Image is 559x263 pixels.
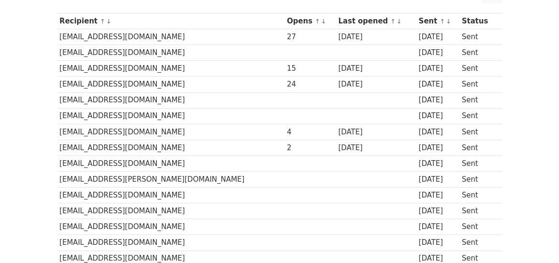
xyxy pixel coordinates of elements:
[57,140,285,155] td: [EMAIL_ADDRESS][DOMAIN_NAME]
[100,18,105,25] a: ↑
[287,142,334,153] div: 2
[106,18,111,25] a: ↓
[57,61,285,77] td: [EMAIL_ADDRESS][DOMAIN_NAME]
[418,32,457,43] div: [DATE]
[417,13,460,29] th: Sent
[418,142,457,153] div: [DATE]
[338,32,414,43] div: [DATE]
[57,29,285,45] td: [EMAIL_ADDRESS][DOMAIN_NAME]
[418,221,457,232] div: [DATE]
[57,108,285,124] td: [EMAIL_ADDRESS][DOMAIN_NAME]
[460,29,496,45] td: Sent
[418,190,457,201] div: [DATE]
[418,79,457,90] div: [DATE]
[446,18,451,25] a: ↓
[57,77,285,92] td: [EMAIL_ADDRESS][DOMAIN_NAME]
[338,142,414,153] div: [DATE]
[396,18,402,25] a: ↓
[439,18,445,25] a: ↑
[57,13,285,29] th: Recipient
[57,187,285,203] td: [EMAIL_ADDRESS][DOMAIN_NAME]
[57,155,285,171] td: [EMAIL_ADDRESS][DOMAIN_NAME]
[511,217,559,263] iframe: Chat Widget
[460,140,496,155] td: Sent
[460,187,496,203] td: Sent
[460,124,496,140] td: Sent
[418,206,457,217] div: [DATE]
[287,32,334,43] div: 27
[418,158,457,169] div: [DATE]
[338,63,414,74] div: [DATE]
[57,92,285,108] td: [EMAIL_ADDRESS][DOMAIN_NAME]
[338,127,414,138] div: [DATE]
[460,13,496,29] th: Status
[460,219,496,235] td: Sent
[460,77,496,92] td: Sent
[418,127,457,138] div: [DATE]
[285,13,336,29] th: Opens
[460,45,496,61] td: Sent
[57,219,285,235] td: [EMAIL_ADDRESS][DOMAIN_NAME]
[460,235,496,251] td: Sent
[57,203,285,219] td: [EMAIL_ADDRESS][DOMAIN_NAME]
[315,18,320,25] a: ↑
[460,92,496,108] td: Sent
[390,18,395,25] a: ↑
[418,95,457,106] div: [DATE]
[57,45,285,61] td: [EMAIL_ADDRESS][DOMAIN_NAME]
[460,172,496,187] td: Sent
[460,108,496,124] td: Sent
[418,63,457,74] div: [DATE]
[287,63,334,74] div: 15
[57,124,285,140] td: [EMAIL_ADDRESS][DOMAIN_NAME]
[460,155,496,171] td: Sent
[57,172,285,187] td: [EMAIL_ADDRESS][PERSON_NAME][DOMAIN_NAME]
[460,203,496,219] td: Sent
[287,127,334,138] div: 4
[418,174,457,185] div: [DATE]
[338,79,414,90] div: [DATE]
[418,47,457,58] div: [DATE]
[321,18,326,25] a: ↓
[287,79,334,90] div: 24
[511,217,559,263] div: Giny del xat
[336,13,417,29] th: Last opened
[418,237,457,248] div: [DATE]
[418,110,457,121] div: [DATE]
[57,235,285,251] td: [EMAIL_ADDRESS][DOMAIN_NAME]
[460,61,496,77] td: Sent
